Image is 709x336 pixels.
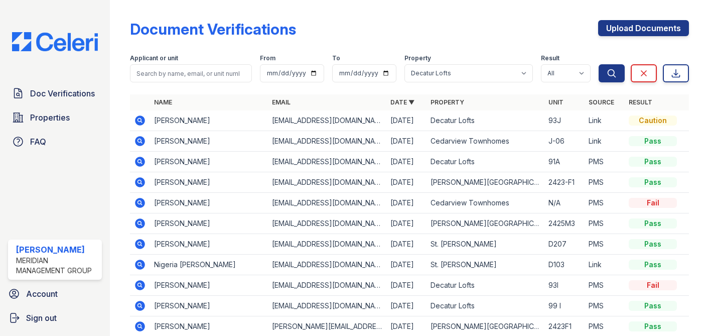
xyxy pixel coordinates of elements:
img: CE_Logo_Blue-a8612792a0a2168367f1c8372b55b34899dd931a85d93a1a3d3e32e68fde9ad4.png [4,32,106,51]
span: Account [26,288,58,300]
td: J-06 [544,131,585,152]
td: PMS [585,296,625,316]
a: Name [154,98,172,106]
td: [DATE] [386,131,427,152]
span: Doc Verifications [30,87,95,99]
td: Cedarview Townhomes [427,193,544,213]
a: Upload Documents [598,20,689,36]
td: [EMAIL_ADDRESS][DOMAIN_NAME] [268,213,386,234]
td: Cedarview Townhomes [427,131,544,152]
td: PMS [585,172,625,193]
td: [DATE] [386,172,427,193]
input: Search by name, email, or unit number [130,64,252,82]
td: [EMAIL_ADDRESS][DOMAIN_NAME] [268,193,386,213]
div: Pass [629,301,677,311]
td: Decatur Lofts [427,110,544,131]
td: D103 [544,255,585,275]
td: St. [PERSON_NAME] [427,255,544,275]
td: [EMAIL_ADDRESS][DOMAIN_NAME] [268,296,386,316]
td: [EMAIL_ADDRESS][DOMAIN_NAME] [268,234,386,255]
label: To [332,54,340,62]
td: 2423-F1 [544,172,585,193]
td: 91A [544,152,585,172]
td: 2425M3 [544,213,585,234]
label: Property [404,54,431,62]
div: Pass [629,218,677,229]
div: Pass [629,177,677,187]
td: [PERSON_NAME] [150,296,268,316]
td: [PERSON_NAME] [150,275,268,296]
div: Pass [629,136,677,146]
label: From [260,54,275,62]
div: Document Verifications [130,20,296,38]
td: [DATE] [386,296,427,316]
td: Link [585,131,625,152]
td: [EMAIL_ADDRESS][DOMAIN_NAME] [268,275,386,296]
a: Unit [548,98,563,106]
td: [DATE] [386,152,427,172]
td: PMS [585,193,625,213]
td: Link [585,255,625,275]
td: Decatur Lofts [427,296,544,316]
td: PMS [585,275,625,296]
span: Properties [30,111,70,124]
td: PMS [585,213,625,234]
div: Fail [629,198,677,208]
a: Sign out [4,308,106,328]
td: Decatur Lofts [427,152,544,172]
span: Sign out [26,312,57,324]
span: FAQ [30,136,46,148]
a: Property [431,98,464,106]
a: Account [4,284,106,304]
td: [PERSON_NAME][GEOGRAPHIC_DATA] [427,172,544,193]
td: [PERSON_NAME] [150,193,268,213]
td: [DATE] [386,193,427,213]
td: 93l [544,275,585,296]
td: [DATE] [386,213,427,234]
div: Caution [629,116,677,126]
div: Meridian Management Group [16,256,98,276]
td: [PERSON_NAME] [150,131,268,152]
td: N/A [544,193,585,213]
div: Pass [629,321,677,331]
td: [DATE] [386,275,427,296]
div: Pass [629,157,677,167]
label: Result [541,54,559,62]
td: [EMAIL_ADDRESS][DOMAIN_NAME] [268,255,386,275]
a: Properties [8,107,102,128]
td: [PERSON_NAME][GEOGRAPHIC_DATA] [427,213,544,234]
td: Nigeria [PERSON_NAME] [150,255,268,275]
a: Source [589,98,614,106]
td: [DATE] [386,255,427,275]
td: [PERSON_NAME] [150,110,268,131]
td: Link [585,110,625,131]
a: Email [272,98,291,106]
td: PMS [585,234,625,255]
div: Fail [629,280,677,290]
td: D207 [544,234,585,255]
td: Decatur Lofts [427,275,544,296]
label: Applicant or unit [130,54,178,62]
td: [DATE] [386,234,427,255]
td: [PERSON_NAME] [150,172,268,193]
td: [DATE] [386,110,427,131]
td: 99 I [544,296,585,316]
a: Doc Verifications [8,83,102,103]
td: 93J [544,110,585,131]
a: FAQ [8,132,102,152]
td: [PERSON_NAME] [150,152,268,172]
a: Date ▼ [390,98,414,106]
td: PMS [585,152,625,172]
td: [EMAIL_ADDRESS][DOMAIN_NAME] [268,110,386,131]
a: Result [629,98,652,106]
td: [PERSON_NAME] [150,234,268,255]
td: [PERSON_NAME] [150,213,268,234]
td: [EMAIL_ADDRESS][DOMAIN_NAME] [268,131,386,152]
td: St. [PERSON_NAME] [427,234,544,255]
div: Pass [629,239,677,249]
div: Pass [629,260,677,270]
td: [EMAIL_ADDRESS][DOMAIN_NAME] [268,152,386,172]
div: [PERSON_NAME] [16,244,98,256]
td: [EMAIL_ADDRESS][DOMAIN_NAME] [268,172,386,193]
